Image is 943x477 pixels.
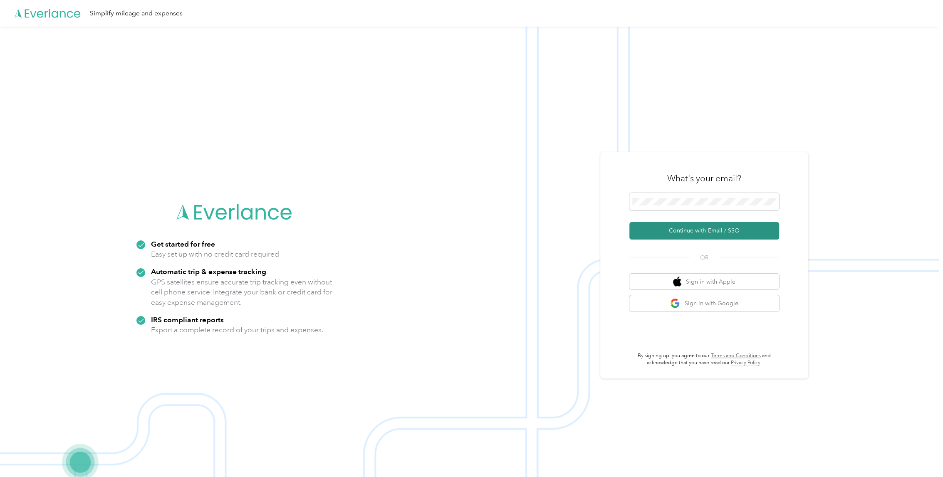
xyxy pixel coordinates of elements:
p: GPS satellites ensure accurate trip tracking even without cell phone service. Integrate your bank... [151,277,333,308]
img: apple logo [673,277,681,287]
a: Privacy Policy [731,360,760,366]
button: Continue with Email / SSO [629,222,779,240]
h3: What's your email? [667,173,741,184]
p: By signing up, you agree to our and acknowledge that you have read our . [629,352,779,367]
strong: Get started for free [151,240,215,248]
button: google logoSign in with Google [629,295,779,311]
a: Terms and Conditions [710,353,760,359]
strong: Automatic trip & expense tracking [151,267,266,276]
strong: IRS compliant reports [151,315,224,324]
span: OR [690,253,719,262]
p: Export a complete record of your trips and expenses. [151,325,323,335]
img: google logo [670,298,681,309]
p: Easy set up with no credit card required [151,249,279,260]
div: Simplify mileage and expenses [90,8,183,19]
button: apple logoSign in with Apple [629,274,779,290]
